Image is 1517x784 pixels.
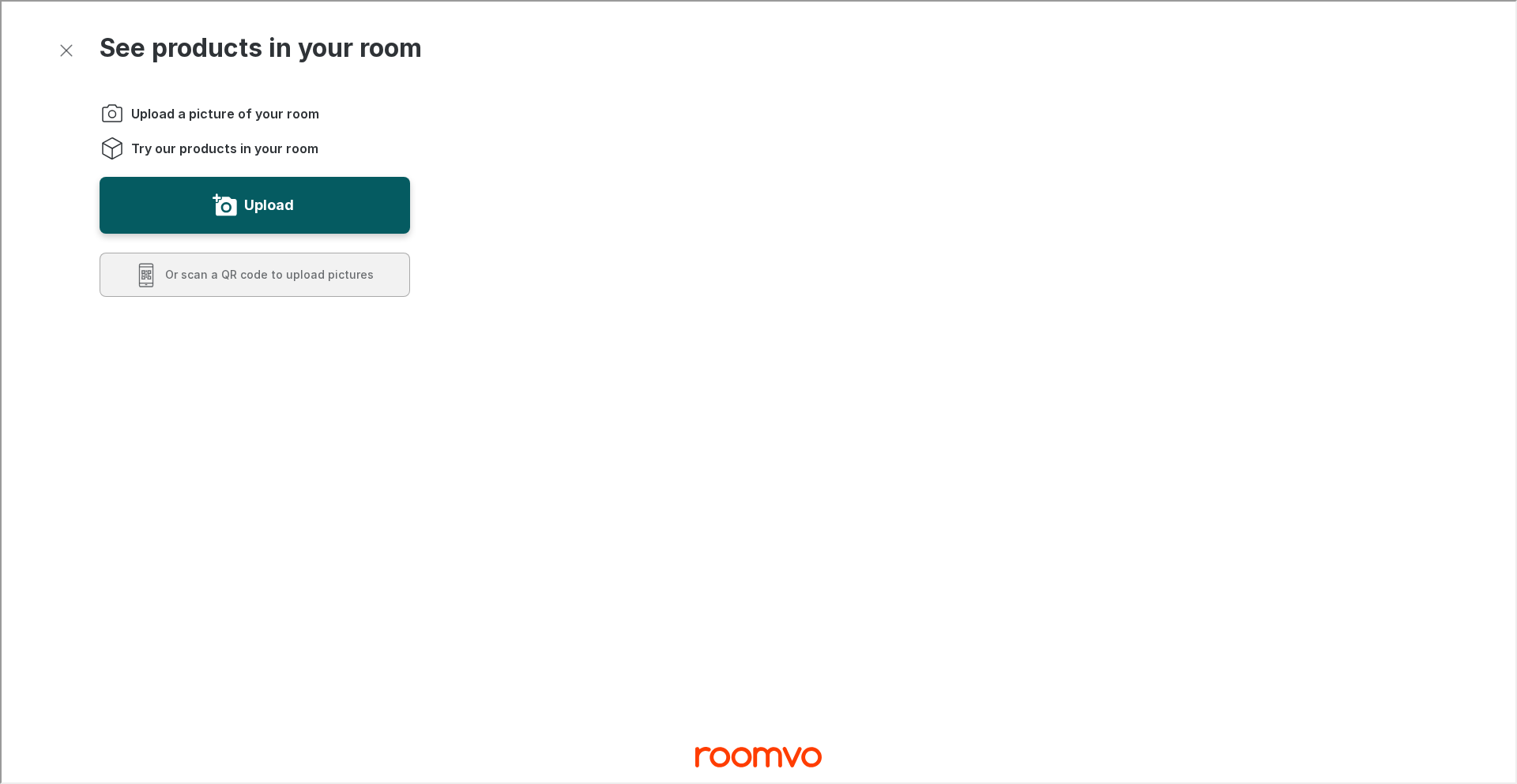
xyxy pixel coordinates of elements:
button: Upload a picture of your room [98,175,408,232]
span: Try our products in your room [130,138,317,156]
label: Upload [243,191,292,216]
button: Exit visualizer [51,35,79,63]
button: Scan a QR code to upload pictures [98,251,408,295]
a: Visit ACo Flooring, Cabinets, Kitchens & Baths homepage [694,739,820,772]
span: Upload a picture of your room [130,103,318,121]
ol: Instructions [98,99,408,159]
